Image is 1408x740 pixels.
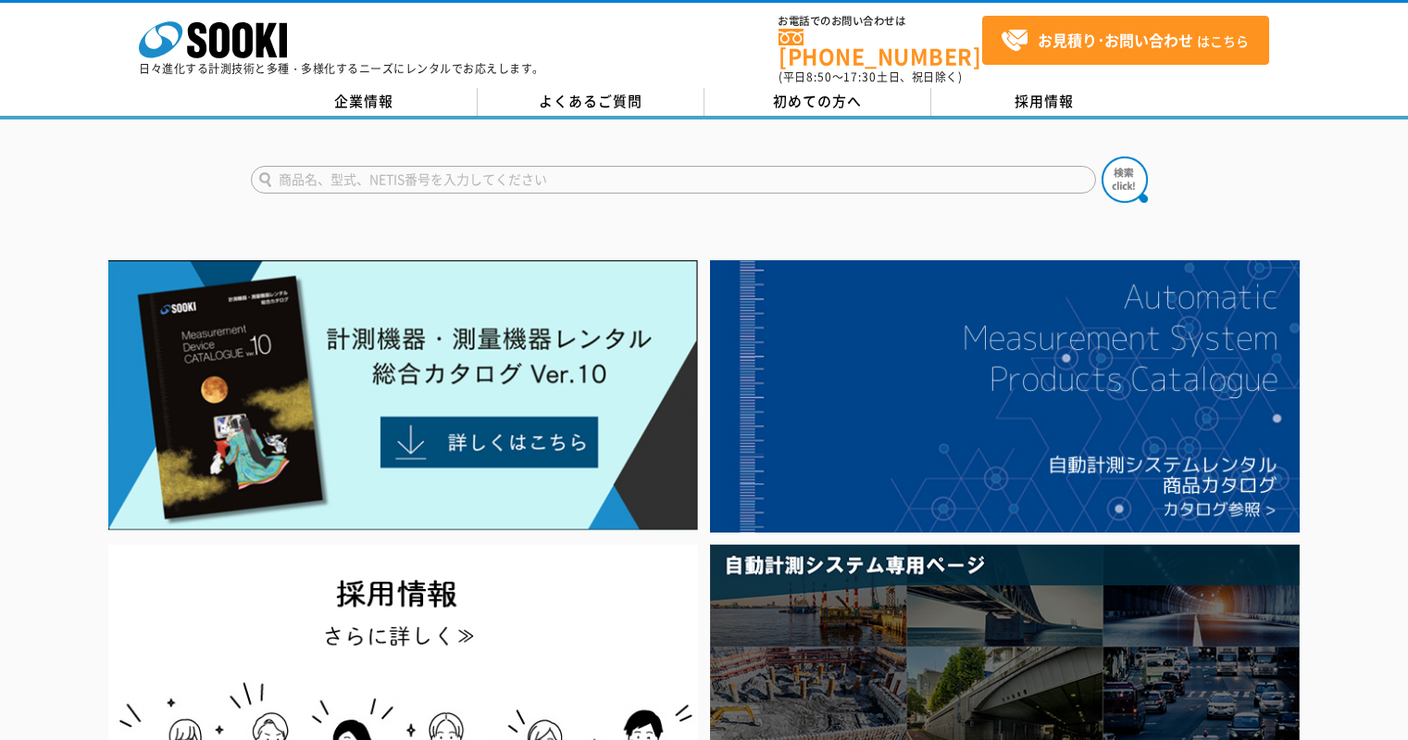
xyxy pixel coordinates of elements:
img: 自動計測システムカタログ [710,260,1300,533]
img: Catalog Ver10 [108,260,698,531]
span: 初めての方へ [773,91,862,111]
input: 商品名、型式、NETIS番号を入力してください [251,166,1096,194]
span: 17:30 [843,69,877,85]
span: 8:50 [806,69,832,85]
a: [PHONE_NUMBER] [779,29,982,67]
span: お電話でのお問い合わせは [779,16,982,27]
span: (平日 ～ 土日、祝日除く) [779,69,962,85]
strong: お見積り･お問い合わせ [1038,29,1193,51]
a: 採用情報 [931,88,1158,116]
span: はこちら [1001,27,1249,55]
a: 初めての方へ [704,88,931,116]
a: お見積り･お問い合わせはこちら [982,16,1269,65]
p: 日々進化する計測技術と多種・多様化するニーズにレンタルでお応えします。 [139,63,544,74]
a: 企業情報 [251,88,478,116]
img: btn_search.png [1102,157,1148,203]
a: よくあるご質問 [478,88,704,116]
